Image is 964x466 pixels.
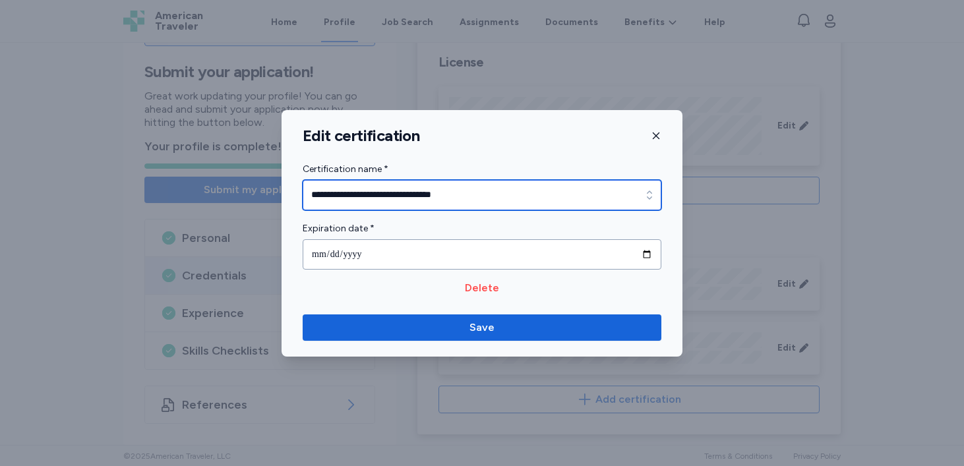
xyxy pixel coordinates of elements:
[465,280,499,296] span: Delete
[303,280,661,296] button: Delete
[303,126,419,146] h1: Edit certification
[469,320,495,335] span: Save
[303,221,661,237] label: Expiration date *
[303,161,661,177] label: Certification name *
[303,314,661,341] button: Save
